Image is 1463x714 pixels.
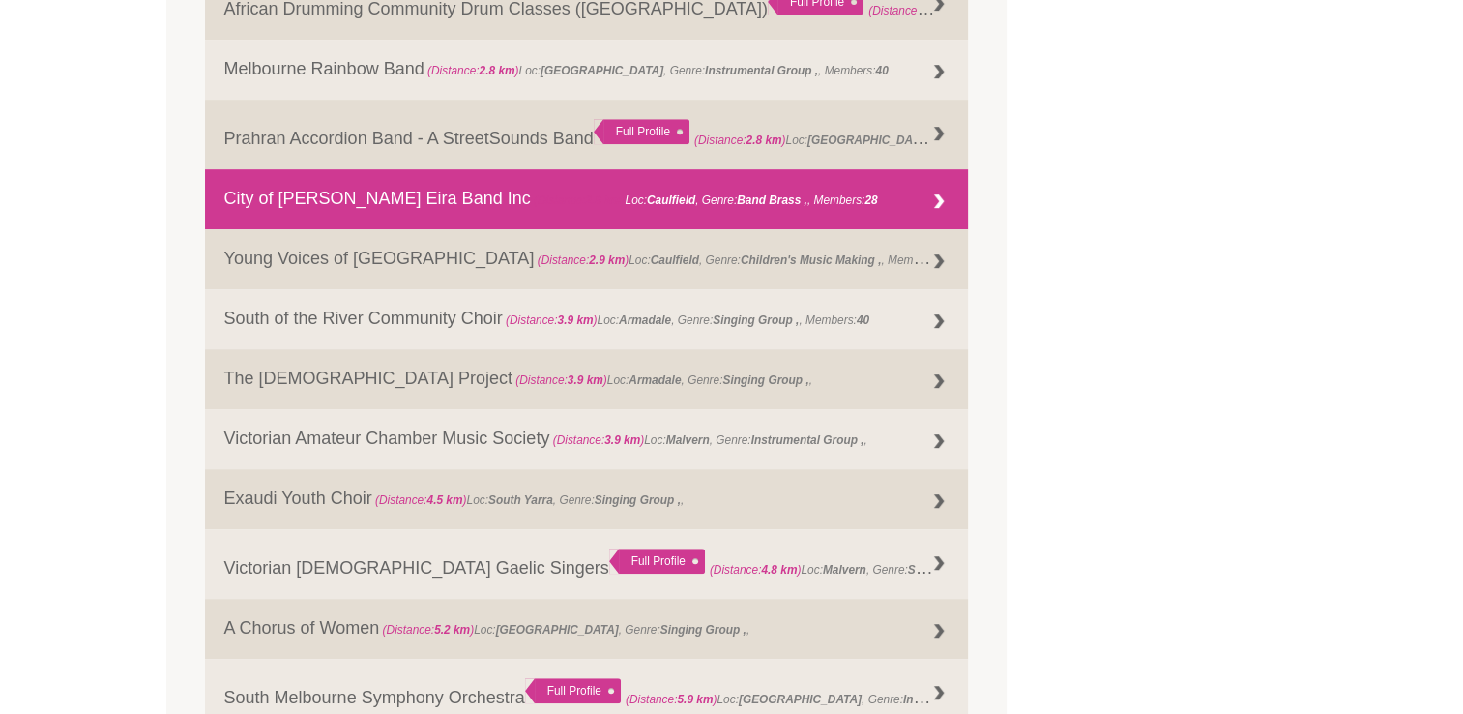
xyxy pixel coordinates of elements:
[857,313,869,327] strong: 40
[534,193,626,207] span: (Distance: )
[553,433,645,447] span: (Distance: )
[741,253,882,267] strong: Children's Music Making ,
[205,409,969,469] a: Victorian Amateur Chamber Music Society (Distance:3.9 km)Loc:Malvern, Genre:Instrumental Group ,,
[531,193,878,207] span: Loc: , Genre: , Members:
[496,623,619,637] strong: [GEOGRAPHIC_DATA]
[737,193,807,207] strong: Band Brass ,
[722,373,808,387] strong: Singing Group ,
[503,313,869,327] span: Loc: , Genre: , Members:
[534,249,957,268] span: Loc: , Genre: , Members:
[875,64,888,77] strong: 40
[205,100,969,169] a: Prahran Accordion Band - A StreetSounds Band Full Profile (Distance:2.8 km)Loc:[GEOGRAPHIC_DATA],...
[585,193,621,207] strong: 2.9 km
[713,313,799,327] strong: Singing Group ,
[739,693,862,706] strong: [GEOGRAPHIC_DATA]
[694,134,786,147] span: (Distance: )
[568,373,603,387] strong: 3.9 km
[427,64,519,77] span: (Distance: )
[908,558,994,578] strong: Singing Group ,
[205,40,969,100] a: Melbourne Rainbow Band (Distance:2.8 km)Loc:[GEOGRAPHIC_DATA], Genre:Instrumental Group ,, Member...
[626,693,717,706] span: (Distance: )
[629,373,681,387] strong: Armadale
[375,493,467,507] span: (Distance: )
[903,688,1016,707] strong: Instrumental Group ,
[594,119,689,144] div: Full Profile
[549,433,867,447] span: Loc: , Genre: ,
[619,313,671,327] strong: Armadale
[479,64,514,77] strong: 2.8 km
[372,493,685,507] span: Loc: , Genre: ,
[424,64,889,77] span: Loc: , Genre: , Members:
[557,313,593,327] strong: 3.9 km
[525,678,621,703] div: Full Profile
[864,193,877,207] strong: 28
[710,563,802,577] span: (Distance: )
[604,433,640,447] strong: 3.9 km
[512,373,812,387] span: Loc: , Genre: ,
[426,493,462,507] strong: 4.5 km
[651,253,699,267] strong: Caulfield
[538,253,629,267] span: (Distance: )
[205,349,969,409] a: The [DEMOGRAPHIC_DATA] Project (Distance:3.9 km)Loc:Armadale, Genre:Singing Group ,,
[205,169,969,229] a: City of [PERSON_NAME] Eira Band Inc (Distance:2.9 km)Loc:Caulfield, Genre:Band Brass ,, Members:28
[589,253,625,267] strong: 2.9 km
[515,373,607,387] span: (Distance: )
[807,129,930,148] strong: [GEOGRAPHIC_DATA]
[383,623,475,637] span: (Distance: )
[205,289,969,349] a: South of the River Community Choir (Distance:3.9 km)Loc:Armadale, Genre:Singing Group ,, Members:40
[694,129,1156,148] span: Loc: , Genre: , Members:
[205,599,969,659] a: A Chorus of Women (Distance:5.2 km)Loc:[GEOGRAPHIC_DATA], Genre:Singing Group ,,
[379,623,749,637] span: Loc: , Genre: ,
[488,493,553,507] strong: South Yarra
[751,433,864,447] strong: Instrumental Group ,
[205,229,969,289] a: Young Voices of [GEOGRAPHIC_DATA] (Distance:2.9 km)Loc:Caulfield, Genre:Children's Music Making ,...
[660,623,746,637] strong: Singing Group ,
[647,193,695,207] strong: Caulfield
[746,134,781,147] strong: 2.8 km
[705,64,818,77] strong: Instrumental Group ,
[677,693,713,706] strong: 5.9 km
[506,313,598,327] span: (Distance: )
[609,549,705,574] div: Full Profile
[541,64,663,77] strong: [GEOGRAPHIC_DATA]
[205,529,969,599] a: Victorian [DEMOGRAPHIC_DATA] Gaelic Singers Full Profile (Distance:4.8 km)Loc:Malvern, Genre:Sing...
[205,469,969,529] a: Exaudi Youth Choir (Distance:4.5 km)Loc:South Yarra, Genre:Singing Group ,,
[434,623,470,637] strong: 5.2 km
[710,558,997,578] span: Loc: , Genre: ,
[666,433,710,447] strong: Malvern
[626,688,1019,707] span: Loc: , Genre: ,
[823,563,866,577] strong: Malvern
[761,563,797,577] strong: 4.8 km
[595,493,681,507] strong: Singing Group ,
